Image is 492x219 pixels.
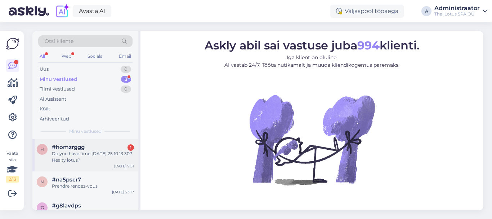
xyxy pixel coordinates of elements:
[434,5,480,11] div: Administraator
[73,5,111,17] a: Avasta AI
[41,205,44,210] span: g
[205,54,420,69] p: Iga klient on oluline. AI vastab 24/7. Tööta nutikamalt ja muuda kliendikogemus paremaks.
[40,86,75,93] div: Tiimi vestlused
[434,5,488,17] a: AdministraatorThai Lotus SPA OÜ
[117,52,133,61] div: Email
[247,75,377,205] img: No Chat active
[52,176,81,183] span: #na5pscr7
[6,150,19,183] div: Vaata siia
[40,146,44,152] span: h
[121,76,131,83] div: 3
[40,76,77,83] div: Minu vestlused
[86,52,104,61] div: Socials
[357,38,380,52] b: 994
[60,52,73,61] div: Web
[52,202,81,209] span: #g8lavdps
[114,163,134,169] div: [DATE] 7:51
[121,66,131,73] div: 0
[121,86,131,93] div: 0
[45,38,73,45] span: Otsi kliente
[112,189,134,195] div: [DATE] 23:17
[421,6,431,16] div: A
[6,176,19,183] div: 2 / 3
[38,52,46,61] div: All
[6,37,19,51] img: Askly Logo
[205,38,420,52] span: Askly abil sai vastuse juba klienti.
[40,179,44,184] span: n
[52,209,134,215] div: Suurepärane! Kohtumiseni!
[55,4,70,19] img: explore-ai
[40,105,50,113] div: Kõik
[52,150,134,163] div: Do you have time [DATE] 25.10 13.30? Healty lotus?
[434,11,480,17] div: Thai Lotus SPA OÜ
[40,96,66,103] div: AI Assistent
[52,183,134,189] div: Prendre rendez-vous
[40,66,49,73] div: Uus
[40,115,69,123] div: Arhiveeritud
[128,144,134,151] div: 1
[52,144,85,150] span: #homzrggg
[330,5,404,18] div: Väljaspool tööaega
[69,128,102,135] span: Minu vestlused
